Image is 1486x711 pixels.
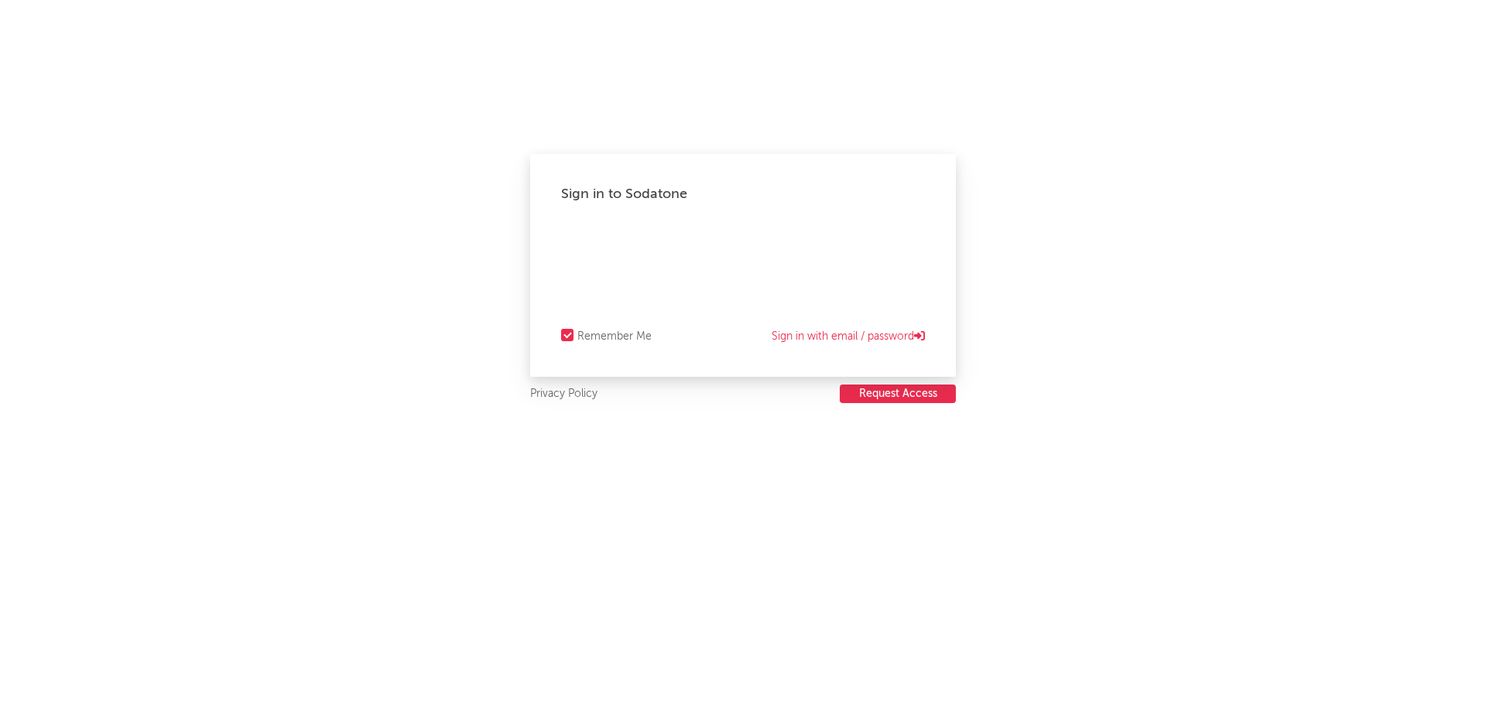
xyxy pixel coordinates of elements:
[840,385,956,404] a: Request Access
[577,327,652,346] div: Remember Me
[530,385,597,404] a: Privacy Policy
[772,327,925,346] a: Sign in with email / password
[840,385,956,403] button: Request Access
[561,185,925,203] div: Sign in to Sodatone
